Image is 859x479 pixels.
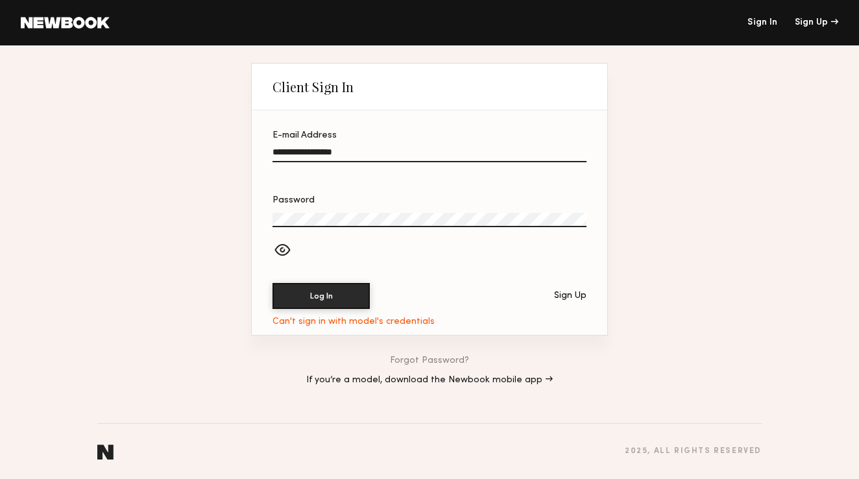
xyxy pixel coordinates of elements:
div: Sign Up [554,291,587,301]
div: E-mail Address [272,131,587,140]
button: Log In [272,283,370,309]
a: Sign In [747,18,777,27]
input: E-mail Address [272,147,587,162]
div: Password [272,196,587,205]
input: Password [272,213,587,227]
div: Can't sign in with model's credentials [272,317,435,327]
div: 2025 , all rights reserved [625,447,762,456]
div: Sign Up [795,18,838,27]
div: Client Sign In [272,79,354,95]
a: Forgot Password? [390,356,469,365]
a: If you’re a model, download the Newbook mobile app → [306,376,553,385]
